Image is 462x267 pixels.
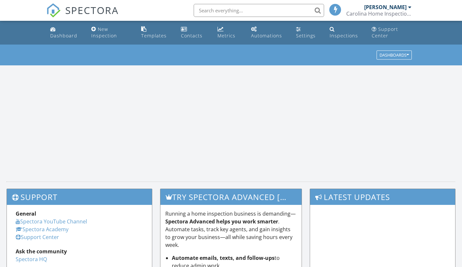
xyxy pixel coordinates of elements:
[50,33,77,39] div: Dashboard
[46,3,61,18] img: The Best Home Inspection Software - Spectora
[369,23,414,42] a: Support Center
[248,23,288,42] a: Automations (Basic)
[377,51,412,60] button: Dashboards
[141,33,167,39] div: Templates
[89,23,133,42] a: New Inspection
[296,33,316,39] div: Settings
[16,234,59,241] a: Support Center
[16,256,47,263] a: Spectora HQ
[346,10,411,17] div: Carolina Home Inspection Group
[364,4,407,10] div: [PERSON_NAME]
[16,210,36,217] strong: General
[46,9,119,22] a: SPECTORA
[165,210,297,249] p: Running a home inspection business is demanding— . Automate tasks, track key agents, and gain ins...
[372,26,398,39] div: Support Center
[251,33,282,39] div: Automations
[16,247,143,255] div: Ask the community
[293,23,322,42] a: Settings
[215,23,243,42] a: Metrics
[327,23,364,42] a: Inspections
[160,189,302,205] h3: Try spectora advanced [DATE]
[194,4,324,17] input: Search everything...
[165,218,278,225] strong: Spectora Advanced helps you work smarter
[178,23,210,42] a: Contacts
[48,23,83,42] a: Dashboard
[310,189,455,205] h3: Latest Updates
[91,26,117,39] div: New Inspection
[7,189,152,205] h3: Support
[217,33,235,39] div: Metrics
[65,3,119,17] span: SPECTORA
[16,218,87,225] a: Spectora YouTube Channel
[181,33,202,39] div: Contacts
[139,23,173,42] a: Templates
[330,33,358,39] div: Inspections
[16,226,68,233] a: Spectora Academy
[380,53,409,58] div: Dashboards
[172,254,275,261] strong: Automate emails, texts, and follow-ups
